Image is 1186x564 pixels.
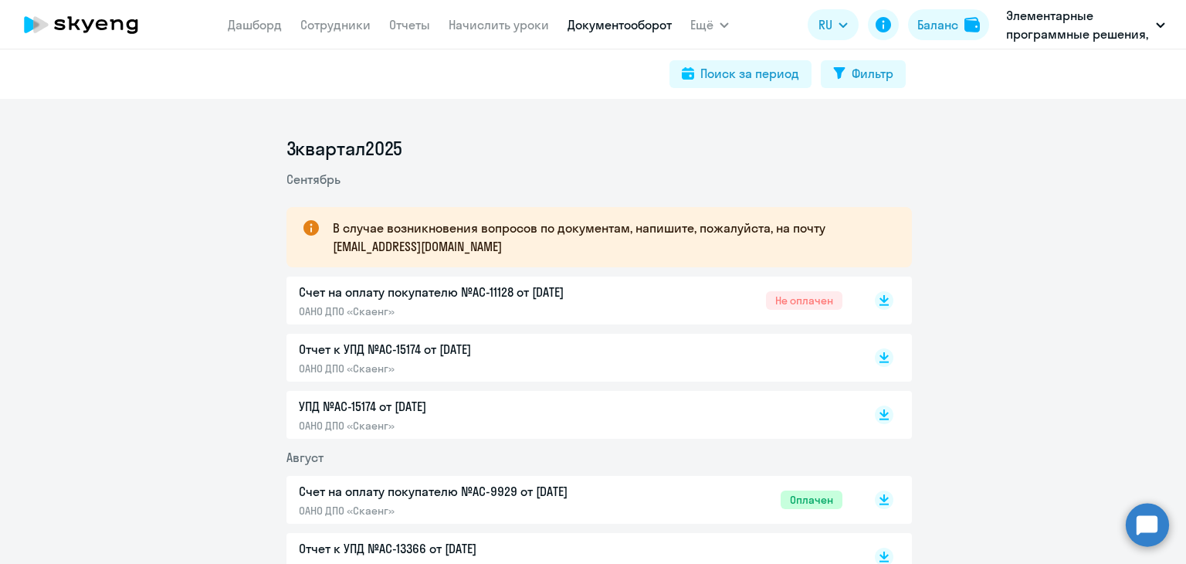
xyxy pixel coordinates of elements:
div: Фильтр [852,64,893,83]
a: Счет на оплату покупателю №AC-9929 от [DATE]ОАНО ДПО «Скаенг»Оплачен [299,482,842,518]
a: Начислить уроки [449,17,549,32]
span: Не оплачен [766,291,842,310]
a: Отчеты [389,17,430,32]
p: ОАНО ДПО «Скаенг» [299,419,623,433]
span: Оплачен [781,491,842,509]
span: Сентябрь [286,172,341,187]
button: Элементарные программные решения, ЭЛЕМЕНТАРНЫЕ ПРОГРАММНЫЕ РЕШЕНИЯ, ООО [998,6,1173,43]
button: Фильтр [821,60,906,88]
span: Ещё [690,15,713,34]
p: УПД №AC-15174 от [DATE] [299,397,623,416]
p: Счет на оплату покупателю №AC-11128 от [DATE] [299,283,623,301]
p: В случае возникновения вопросов по документам, напишите, пожалуйста, на почту [EMAIL_ADDRESS][DOM... [333,219,884,256]
p: Элементарные программные решения, ЭЛЕМЕНТАРНЫЕ ПРОГРАММНЫЕ РЕШЕНИЯ, ООО [1006,6,1150,43]
a: Счет на оплату покупателю №AC-11128 от [DATE]ОАНО ДПО «Скаенг»Не оплачен [299,283,842,318]
a: Отчет к УПД №AC-15174 от [DATE]ОАНО ДПО «Скаенг» [299,340,842,375]
a: Дашборд [228,17,282,32]
button: Ещё [690,9,729,40]
li: 3 квартал 2025 [286,136,912,161]
a: Сотрудники [300,17,371,32]
p: ОАНО ДПО «Скаенг» [299,362,623,375]
p: Отчет к УПД №AC-15174 от [DATE] [299,340,623,358]
p: Счет на оплату покупателю №AC-9929 от [DATE] [299,482,623,501]
button: Поиск за период [669,60,812,88]
a: Документооборот [568,17,672,32]
span: Август [286,450,324,465]
button: Балансbalance [908,9,989,40]
div: Баланс [917,15,958,34]
p: ОАНО ДПО «Скаенг» [299,504,623,518]
button: RU [808,9,859,40]
div: Поиск за период [700,64,799,83]
p: Отчет к УПД №AC-13366 от [DATE] [299,539,623,558]
a: УПД №AC-15174 от [DATE]ОАНО ДПО «Скаенг» [299,397,842,433]
img: balance [964,17,980,32]
p: ОАНО ДПО «Скаенг» [299,304,623,318]
span: RU [818,15,832,34]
